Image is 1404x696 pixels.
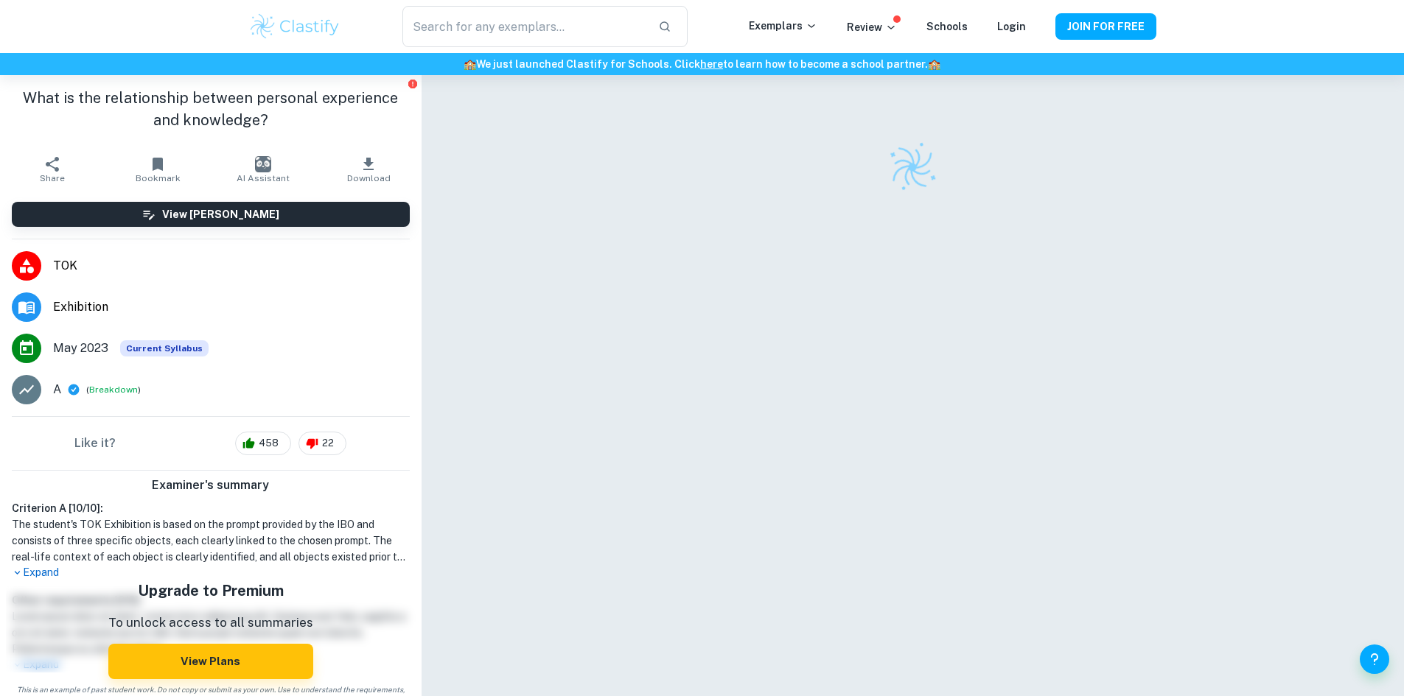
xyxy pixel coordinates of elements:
span: May 2023 [53,340,108,357]
h6: Examiner's summary [6,477,416,494]
h6: View [PERSON_NAME] [162,206,279,222]
button: View [PERSON_NAME] [12,202,410,227]
span: AI Assistant [237,173,290,183]
button: JOIN FOR FREE [1055,13,1156,40]
img: AI Assistant [255,156,271,172]
span: 458 [251,436,287,451]
div: 22 [298,432,346,455]
p: Expand [12,565,410,580]
input: Search for any exemplars... [402,6,646,47]
button: Download [316,149,422,190]
div: This exemplar is based on the current syllabus. Feel free to refer to it for inspiration/ideas wh... [120,340,209,356]
p: Review [847,19,897,35]
span: Exhibition [53,298,410,316]
button: Help and Feedback [1360,644,1389,674]
p: Exemplars [749,18,817,34]
span: 22 [314,436,342,451]
span: 🏫 [464,58,476,70]
span: Current Syllabus [120,340,209,356]
span: Download [347,173,391,183]
h6: Criterion A [ 10 / 10 ]: [12,500,410,516]
button: Report issue [408,78,419,89]
h6: We just launched Clastify for Schools. Click to learn how to become a school partner. [3,56,1401,72]
span: Bookmark [136,173,181,183]
h1: What is the relationship between personal experience and knowledge? [12,87,410,131]
span: 🏫 [928,58,940,70]
h6: Like it? [74,435,116,452]
button: View Plans [108,644,313,679]
p: A [53,381,61,398]
span: Share [40,173,65,183]
button: Bookmark [105,149,211,190]
img: Clastify logo [248,12,342,41]
img: Clastify logo [880,134,946,200]
a: Schools [926,21,968,32]
button: AI Assistant [211,149,316,190]
p: To unlock access to all summaries [108,614,313,633]
h1: The student's TOK Exhibition is based on the prompt provided by the IBO and consists of three spe... [12,516,410,565]
a: here [700,58,723,70]
div: 458 [235,432,291,455]
span: ( ) [86,383,141,397]
span: TOK [53,257,410,275]
a: Login [997,21,1026,32]
button: Breakdown [89,383,138,396]
h5: Upgrade to Premium [108,580,313,602]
